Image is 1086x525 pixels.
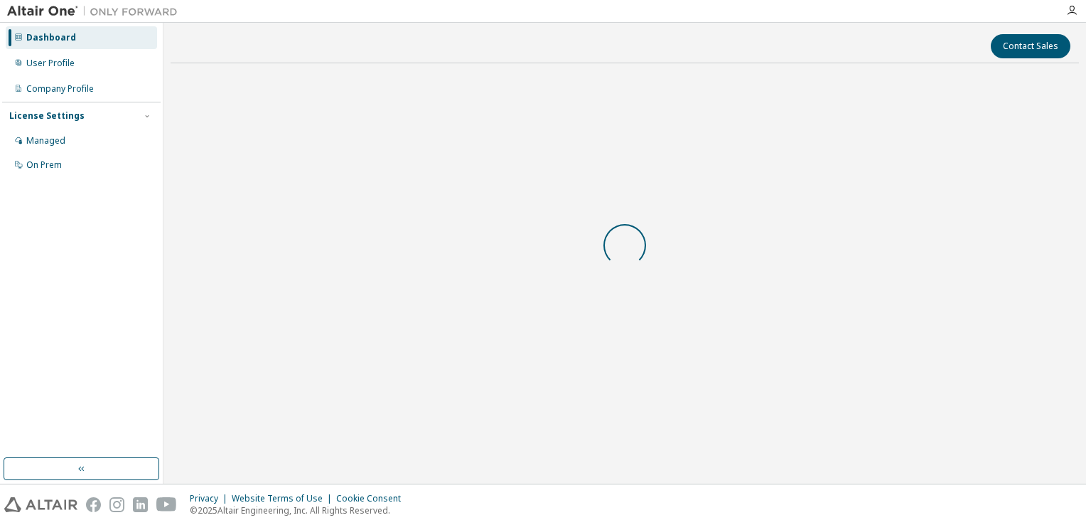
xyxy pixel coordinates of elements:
[336,493,409,504] div: Cookie Consent
[190,493,232,504] div: Privacy
[991,34,1070,58] button: Contact Sales
[86,497,101,512] img: facebook.svg
[232,493,336,504] div: Website Terms of Use
[4,497,77,512] img: altair_logo.svg
[7,4,185,18] img: Altair One
[26,159,62,171] div: On Prem
[26,83,94,95] div: Company Profile
[26,135,65,147] div: Managed
[26,32,76,43] div: Dashboard
[9,110,85,122] div: License Settings
[190,504,409,516] p: © 2025 Altair Engineering, Inc. All Rights Reserved.
[109,497,124,512] img: instagram.svg
[26,58,75,69] div: User Profile
[133,497,148,512] img: linkedin.svg
[156,497,177,512] img: youtube.svg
